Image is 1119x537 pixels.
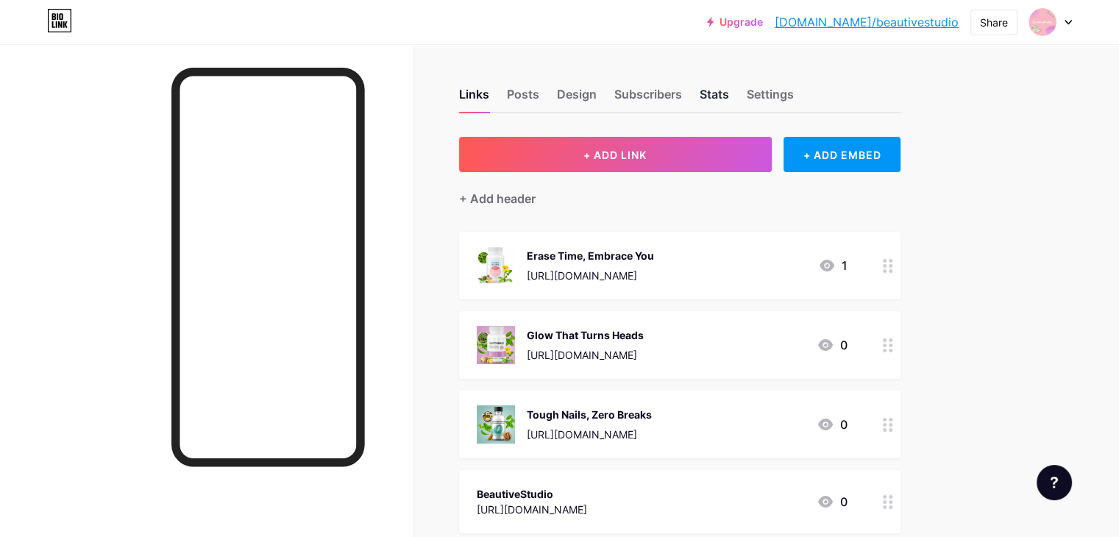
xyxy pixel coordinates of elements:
div: [URL][DOMAIN_NAME] [527,347,644,363]
div: 0 [817,416,848,433]
div: [URL][DOMAIN_NAME] [477,502,587,517]
div: Share [980,15,1008,30]
img: Naruto Nikolov [1029,8,1056,36]
div: Settings [747,85,794,112]
div: + ADD EMBED [784,137,900,172]
div: Erase Time, Embrace You [527,248,654,263]
div: Tough Nails, Zero Breaks [527,407,652,422]
img: Glow That Turns Heads [477,326,515,364]
div: 0 [817,493,848,511]
div: + Add header [459,190,536,207]
span: + ADD LINK [583,149,647,161]
div: Links [459,85,489,112]
div: Glow That Turns Heads [527,327,644,343]
img: Erase Time, Embrace You [477,246,515,285]
a: [DOMAIN_NAME]/beautivestudio [775,13,959,31]
a: Upgrade [707,16,763,28]
button: + ADD LINK [459,137,772,172]
div: [URL][DOMAIN_NAME] [527,427,652,442]
div: 1 [818,257,848,274]
div: [URL][DOMAIN_NAME] [527,268,654,283]
img: Tough Nails, Zero Breaks [477,405,515,444]
div: Stats [700,85,729,112]
div: BeautiveStudio [477,486,587,502]
div: Subscribers [614,85,682,112]
div: 0 [817,336,848,354]
div: Posts [507,85,539,112]
div: Design [557,85,597,112]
